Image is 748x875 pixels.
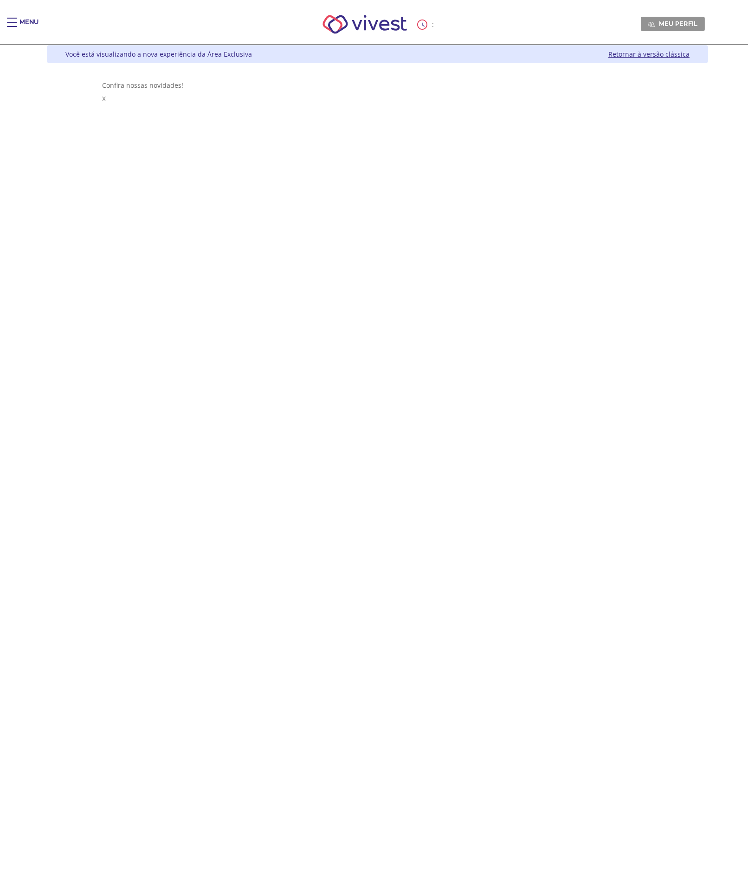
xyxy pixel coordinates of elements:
[312,5,418,44] img: Vivest
[608,50,690,59] a: Retornar à versão clássica
[19,18,39,36] div: Menu
[648,21,655,28] img: Meu perfil
[659,20,697,28] span: Meu perfil
[65,50,252,59] div: Você está visualizando a nova experiência da Área Exclusiva
[102,81,653,90] div: Confira nossas novidades!
[102,94,106,103] span: X
[417,20,436,30] div: :
[40,45,708,875] div: Vivest
[641,17,705,31] a: Meu perfil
